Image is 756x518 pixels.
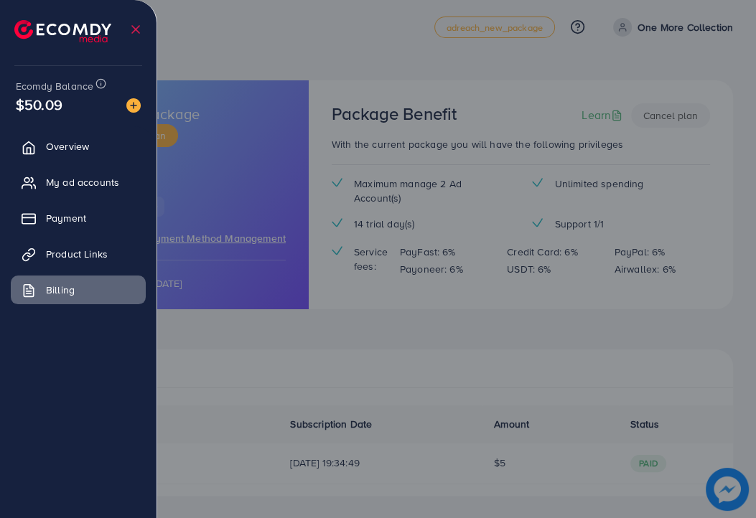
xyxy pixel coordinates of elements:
span: Overview [46,139,89,154]
span: Ecomdy Balance [16,79,93,93]
a: Product Links [11,240,146,268]
span: Billing [46,283,75,297]
span: $50.09 [16,94,62,115]
a: Billing [11,276,146,304]
a: Payment [11,204,146,232]
img: image [126,98,141,113]
span: Payment [46,211,86,225]
span: My ad accounts [46,175,119,189]
a: Overview [11,132,146,161]
img: logo [14,20,111,42]
span: Product Links [46,247,108,261]
a: My ad accounts [11,168,146,197]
